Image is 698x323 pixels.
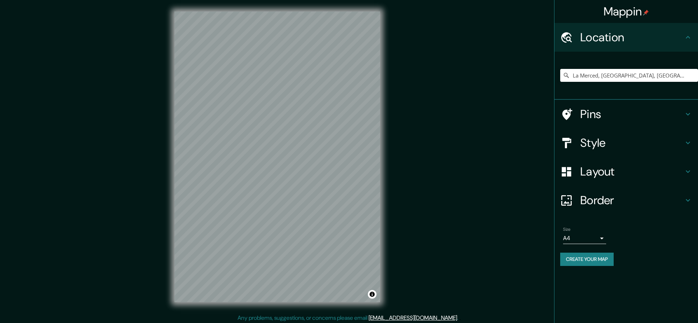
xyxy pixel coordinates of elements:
div: Layout [554,157,698,186]
div: . [459,314,461,322]
div: A4 [563,233,606,244]
canvas: Map [174,11,380,302]
h4: Mappin [604,4,649,19]
p: Any problems, suggestions, or concerns please email . [238,314,458,322]
a: [EMAIL_ADDRESS][DOMAIN_NAME] [369,314,457,322]
img: pin-icon.png [643,10,649,15]
input: Pick your city or area [560,69,698,82]
label: Size [563,226,571,233]
div: Style [554,128,698,157]
button: Create your map [560,253,614,266]
h4: Pins [580,107,684,121]
div: Border [554,186,698,215]
h4: Border [580,193,684,207]
div: Location [554,23,698,52]
button: Toggle attribution [368,290,376,299]
h4: Layout [580,164,684,179]
div: . [458,314,459,322]
div: Pins [554,100,698,128]
h4: Style [580,136,684,150]
h4: Location [580,30,684,45]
